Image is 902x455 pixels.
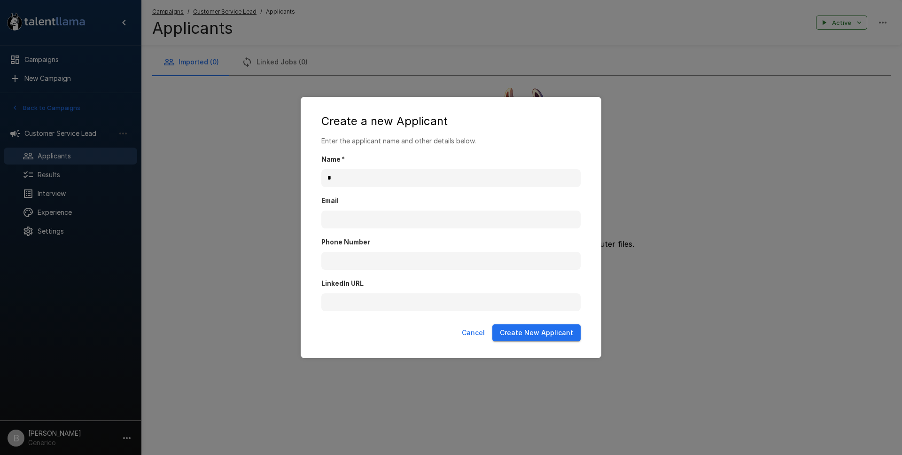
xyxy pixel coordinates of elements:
label: Name [321,155,581,165]
label: Email [321,196,581,206]
button: Cancel [458,324,489,342]
label: LinkedIn URL [321,279,581,289]
label: Phone Number [321,238,581,247]
button: Create New Applicant [492,324,581,342]
h2: Create a new Applicant [310,106,592,136]
p: Enter the applicant name and other details below. [321,136,581,146]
